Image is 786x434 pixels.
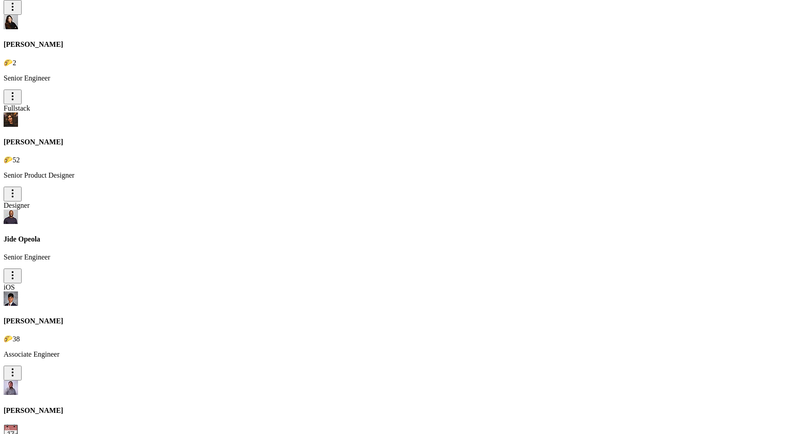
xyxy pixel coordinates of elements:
[4,407,782,415] h4: [PERSON_NAME]
[13,335,20,343] span: 38
[4,253,782,261] p: Senior Engineer
[4,283,15,291] span: iOS
[13,59,16,67] span: 2
[4,335,13,343] span: taco
[4,138,782,146] h4: [PERSON_NAME]
[4,156,13,164] span: taco
[4,59,13,67] span: taco
[4,171,782,179] p: Senior Product Designer
[4,201,30,209] span: Designer
[4,40,782,49] h4: [PERSON_NAME]
[4,74,782,82] p: Senior Engineer
[4,235,782,243] h4: Jide Opeola
[13,156,20,164] span: 52
[4,317,782,325] h4: [PERSON_NAME]
[4,104,30,112] span: Fullstack
[4,350,782,358] p: Associate Engineer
